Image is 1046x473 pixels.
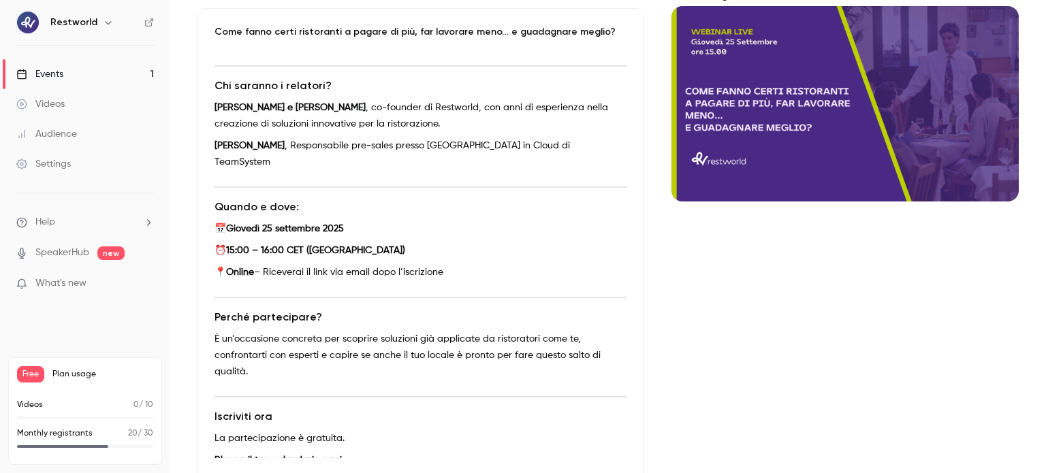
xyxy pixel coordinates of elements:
p: È un’occasione concreta per scoprire soluzioni già applicate da ristoratori come te, confrontarti... [215,331,627,380]
div: Events [16,67,63,81]
strong: Online [226,267,254,277]
p: , Responsabile pre-sales presso [GEOGRAPHIC_DATA] in Cloud di TeamSystem [215,137,627,170]
a: SpeakerHub [35,246,89,260]
h3: Quando e dove: [215,199,627,215]
span: Plan usage [52,369,153,380]
p: Videos [17,399,43,411]
div: Settings [16,157,71,171]
strong: Giovedì 25 settembre 2025 [226,224,344,233]
strong: 15:00 – 16:00 CET ([GEOGRAPHIC_DATA]) [226,246,405,255]
p: 📅 [215,221,627,237]
p: / 10 [133,399,153,411]
iframe: Noticeable Trigger [138,278,154,290]
h2: Chi saranno i relatori? [215,78,627,94]
span: 0 [133,401,139,409]
p: / 30 [128,427,153,440]
strong: Blocca il tuo calendario oggi. [215,455,344,465]
span: Help [35,215,55,229]
p: , co-founder di Restworld, con anni di esperienza nella creazione di soluzioni innovative per la ... [215,99,627,132]
img: Restworld [17,12,39,33]
strong: [PERSON_NAME] [215,141,285,150]
h3: Perché partecipare? [215,309,627,325]
span: 20 [128,429,138,438]
div: Videos [16,97,65,111]
p: 📍 – Riceverai il link via email dopo l’iscrizione [215,264,627,280]
p: Monthly registrants [17,427,93,440]
strong: [PERSON_NAME] e [PERSON_NAME] [215,103,366,112]
h3: Iscriviti ora [215,408,627,425]
p: Come fanno certi ristoranti a pagare di più, far lavorare meno… e guadagnare meglio? [215,25,627,39]
p: La partecipazione è gratuita. [215,430,627,446]
span: What's new [35,276,86,291]
p: ⏰ [215,242,627,259]
span: new [97,246,125,260]
span: Free [17,366,44,382]
li: help-dropdown-opener [16,215,154,229]
div: Audience [16,127,77,141]
h6: Restworld [50,16,97,29]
